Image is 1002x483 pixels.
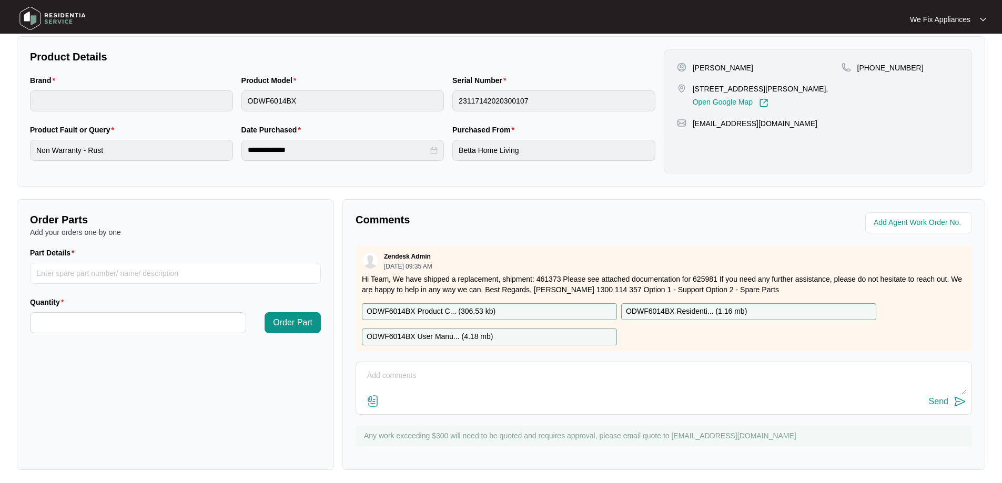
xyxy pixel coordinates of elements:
img: map-pin [677,84,686,93]
img: residentia service logo [16,3,89,34]
img: map-pin [842,63,851,72]
div: Send [929,397,948,406]
a: Open Google Map [693,98,768,108]
label: Quantity [30,297,68,307]
label: Date Purchased [241,125,305,135]
img: user-pin [677,63,686,72]
p: ODWF6014BX User Manu... ( 4.18 mb ) [367,331,493,343]
p: Zendesk Admin [384,252,431,261]
p: Product Details [30,49,655,64]
img: file-attachment-doc.svg [367,395,379,407]
p: We Fix Appliances [910,14,970,25]
p: ODWF6014BX Product C... ( 306.53 kb ) [367,306,495,317]
p: Any work exceeding $300 will need to be quoted and requires approval, please email quote to [EMAI... [364,430,967,441]
p: Order Parts [30,212,321,227]
input: Part Details [30,263,321,284]
input: Add Agent Work Order No. [874,217,966,229]
label: Purchased From [452,125,519,135]
img: user.svg [362,253,378,269]
input: Serial Number [452,90,655,111]
p: [EMAIL_ADDRESS][DOMAIN_NAME] [693,118,817,129]
p: [PHONE_NUMBER] [857,63,924,73]
img: Link-External [759,98,768,108]
img: map-pin [677,118,686,128]
p: Comments [356,212,656,227]
label: Brand [30,75,59,86]
p: Hi Team, We have shipped a replacement, shipment: 461373 Please see attached documentation for 62... [362,274,966,295]
p: [PERSON_NAME] [693,63,753,73]
img: dropdown arrow [980,17,986,22]
p: [DATE] 09:35 AM [384,263,432,270]
p: ODWF6014BX Residenti... ( 1.16 mb ) [626,306,747,317]
input: Date Purchased [248,145,429,156]
input: Product Model [241,90,444,111]
label: Serial Number [452,75,510,86]
input: Quantity [31,313,246,333]
input: Brand [30,90,233,111]
label: Part Details [30,248,79,258]
button: Send [929,395,966,409]
img: send-icon.svg [954,395,966,408]
button: Order Part [265,312,321,333]
label: Product Fault or Query [30,125,118,135]
span: Order Part [273,316,312,329]
p: Add your orders one by one [30,227,321,238]
input: Product Fault or Query [30,140,233,161]
p: [STREET_ADDRESS][PERSON_NAME], [693,84,828,94]
label: Product Model [241,75,301,86]
input: Purchased From [452,140,655,161]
